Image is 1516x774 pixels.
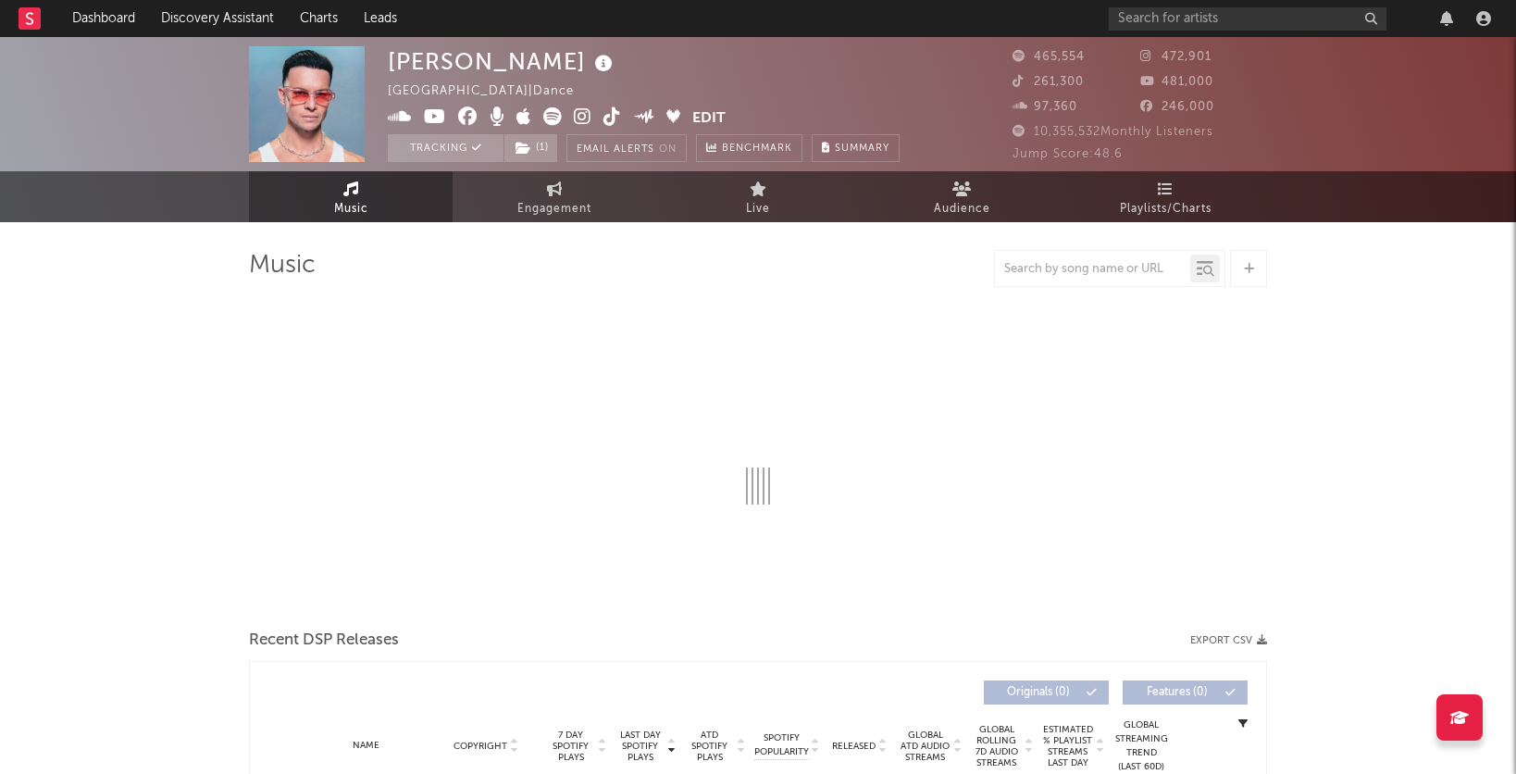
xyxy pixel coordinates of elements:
[722,138,792,160] span: Benchmark
[685,730,734,763] span: ATD Spotify Plays
[1120,198,1212,220] span: Playlists/Charts
[1140,76,1213,88] span: 481,000
[656,171,860,222] a: Live
[1140,51,1212,63] span: 472,901
[832,741,876,752] span: Released
[517,198,591,220] span: Engagement
[566,134,687,162] button: Email AlertsOn
[1042,724,1093,768] span: Estimated % Playlist Streams Last Day
[659,144,677,155] em: On
[1190,635,1267,646] button: Export CSV
[1140,101,1214,113] span: 246,000
[1113,718,1169,774] div: Global Streaming Trend (Last 60D)
[249,171,453,222] a: Music
[454,741,507,752] span: Copyright
[504,134,557,162] button: (1)
[1013,126,1213,138] span: 10,355,532 Monthly Listeners
[453,171,656,222] a: Engagement
[754,731,809,759] span: Spotify Popularity
[334,198,368,220] span: Music
[900,730,951,763] span: Global ATD Audio Streams
[388,46,617,77] div: [PERSON_NAME]
[546,730,595,763] span: 7 Day Spotify Plays
[1013,101,1077,113] span: 97,360
[746,198,770,220] span: Live
[1013,51,1085,63] span: 465,554
[388,134,503,162] button: Tracking
[995,262,1190,277] input: Search by song name or URL
[1063,171,1267,222] a: Playlists/Charts
[615,730,665,763] span: Last Day Spotify Plays
[1013,76,1084,88] span: 261,300
[812,134,900,162] button: Summary
[692,107,726,131] button: Edit
[503,134,558,162] span: ( 1 )
[1109,7,1386,31] input: Search for artists
[1135,687,1220,698] span: Features ( 0 )
[1123,680,1248,705] button: Features(0)
[1013,148,1123,160] span: Jump Score: 48.6
[971,724,1022,768] span: Global Rolling 7D Audio Streams
[305,739,427,753] div: Name
[996,687,1081,698] span: Originals ( 0 )
[934,198,990,220] span: Audience
[388,81,616,103] div: [GEOGRAPHIC_DATA] | Dance
[860,171,1063,222] a: Audience
[835,144,889,154] span: Summary
[696,134,802,162] a: Benchmark
[984,680,1109,705] button: Originals(0)
[249,630,399,652] span: Recent DSP Releases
